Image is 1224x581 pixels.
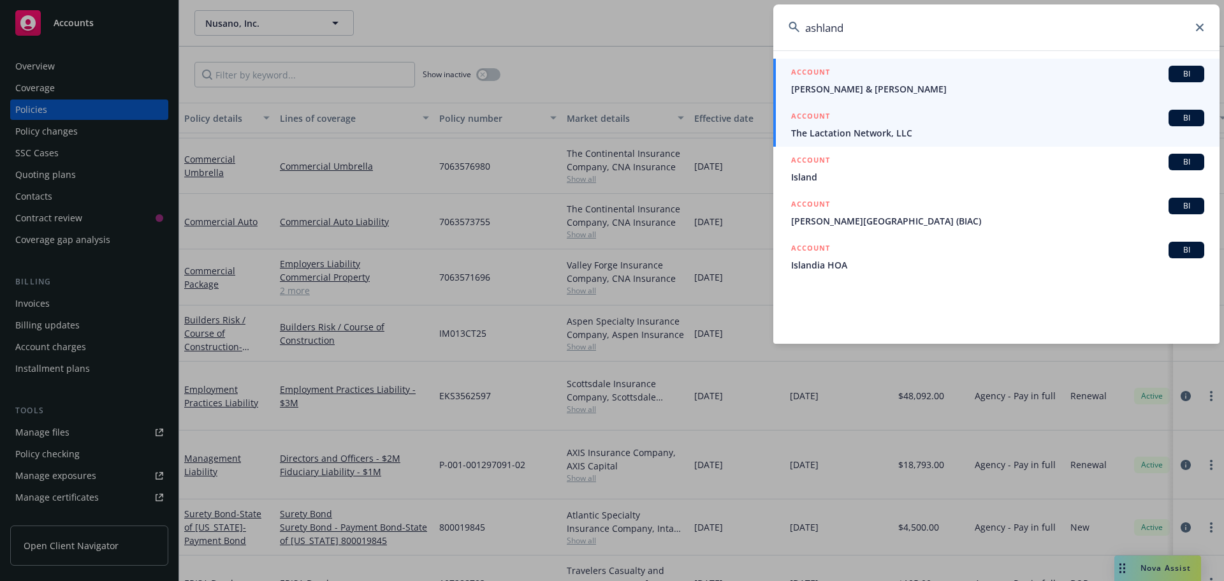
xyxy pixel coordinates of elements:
[1174,200,1199,212] span: BI
[773,103,1220,147] a: ACCOUNTBIThe Lactation Network, LLC
[791,242,830,257] h5: ACCOUNT
[773,4,1220,50] input: Search...
[773,147,1220,191] a: ACCOUNTBIIsland
[1174,244,1199,256] span: BI
[1174,112,1199,124] span: BI
[791,110,830,125] h5: ACCOUNT
[791,258,1204,272] span: Islandia HOA
[773,59,1220,103] a: ACCOUNTBI[PERSON_NAME] & [PERSON_NAME]
[1174,68,1199,80] span: BI
[1174,156,1199,168] span: BI
[791,170,1204,184] span: Island
[791,198,830,213] h5: ACCOUNT
[791,154,830,169] h5: ACCOUNT
[773,235,1220,279] a: ACCOUNTBIIslandia HOA
[791,82,1204,96] span: [PERSON_NAME] & [PERSON_NAME]
[791,126,1204,140] span: The Lactation Network, LLC
[791,214,1204,228] span: [PERSON_NAME][GEOGRAPHIC_DATA] (BIAC)
[791,66,830,81] h5: ACCOUNT
[773,191,1220,235] a: ACCOUNTBI[PERSON_NAME][GEOGRAPHIC_DATA] (BIAC)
